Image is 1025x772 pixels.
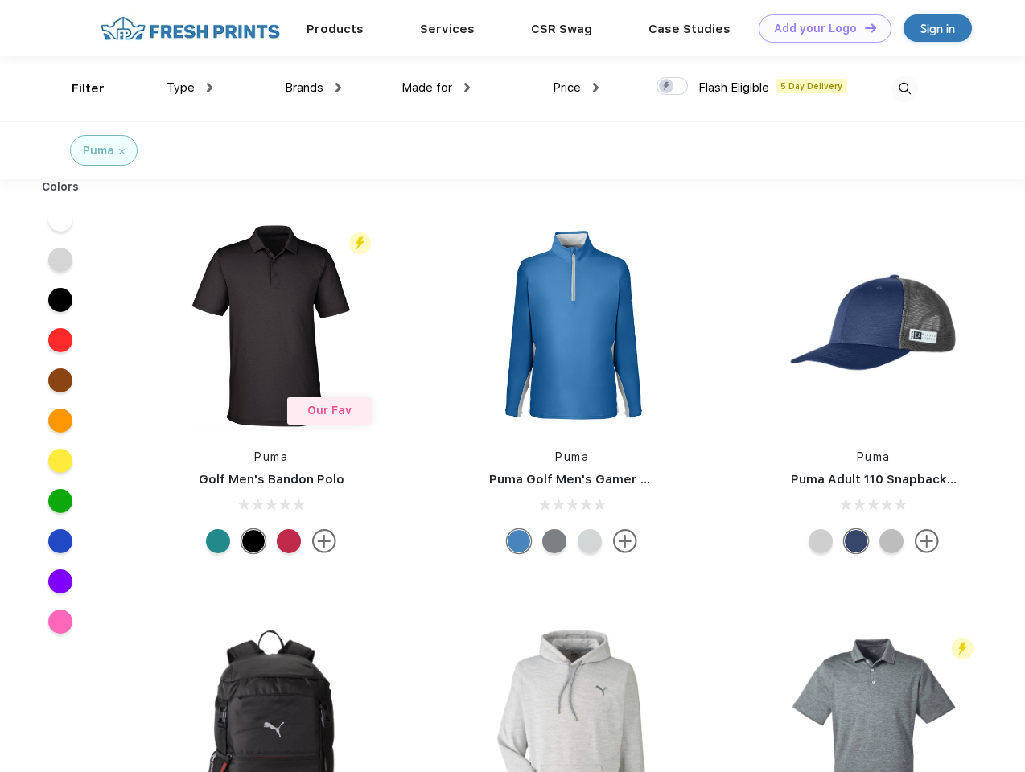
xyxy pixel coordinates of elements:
img: func=resize&h=266 [465,219,679,433]
img: dropdown.png [464,83,470,92]
img: flash_active_toggle.svg [952,638,974,659]
a: Puma Golf Men's Gamer Golf Quarter-Zip [489,472,743,487]
img: more.svg [915,529,939,553]
div: Quarry Brt Whit [809,529,833,553]
div: Puma Black [241,529,266,553]
img: more.svg [312,529,336,553]
div: Bright Cobalt [507,529,531,553]
img: desktop_search.svg [891,76,918,102]
img: filter_cancel.svg [119,149,125,154]
a: Puma [555,450,589,463]
div: Peacoat with Qut Shd [844,529,868,553]
span: Flash Eligible [698,80,769,95]
div: Add your Logo [774,22,857,35]
div: Puma [83,142,114,159]
img: DT [865,23,876,32]
span: Brands [285,80,323,95]
a: Products [307,22,364,36]
span: Price [553,80,581,95]
a: Puma [254,450,288,463]
div: Ski Patrol [277,529,301,553]
span: 5 Day Delivery [776,79,847,93]
a: Services [420,22,475,36]
a: Sign in [904,14,972,42]
span: Our Fav [307,404,352,417]
img: func=resize&h=266 [767,219,981,433]
div: Green Lagoon [206,529,230,553]
div: Quiet Shade [542,529,566,553]
img: flash_active_toggle.svg [349,232,371,254]
div: Colors [30,179,92,195]
div: Quarry with Brt Whit [879,529,904,553]
img: more.svg [613,529,637,553]
img: dropdown.png [207,83,212,92]
img: dropdown.png [335,83,341,92]
div: High Rise [578,529,602,553]
a: Puma [857,450,891,463]
div: Filter [72,80,105,98]
a: Golf Men's Bandon Polo [199,472,344,487]
img: fo%20logo%202.webp [96,14,285,43]
span: Made for [401,80,452,95]
img: dropdown.png [593,83,599,92]
div: Sign in [920,19,955,38]
a: CSR Swag [531,22,592,36]
img: func=resize&h=266 [164,219,378,433]
span: Type [167,80,195,95]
